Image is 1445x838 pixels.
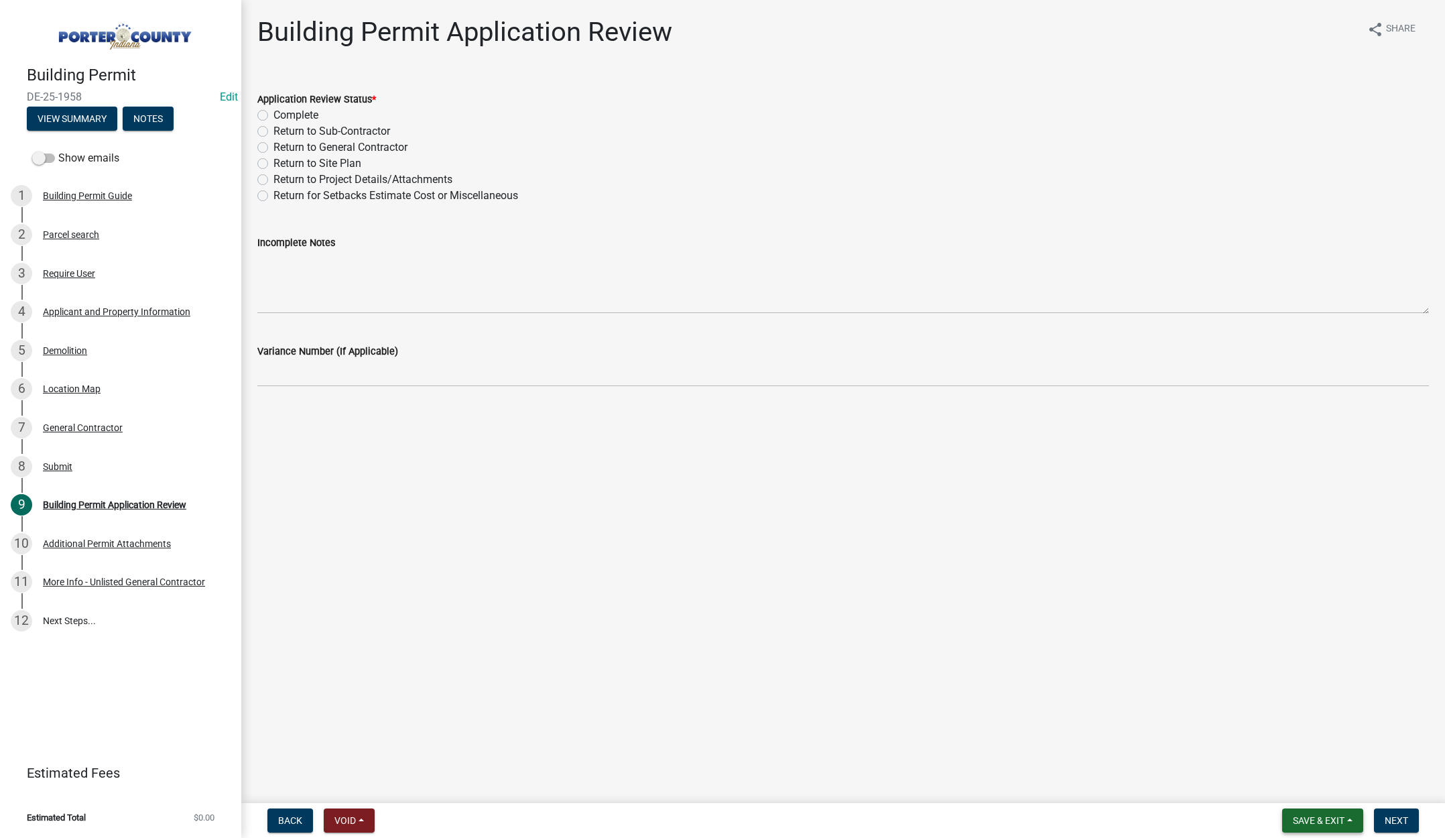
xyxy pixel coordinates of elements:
label: Return to Project Details/Attachments [273,172,452,188]
div: 3 [11,263,32,284]
div: Require User [43,269,95,278]
wm-modal-confirm: Edit Application Number [220,91,238,103]
span: DE-25-1958 [27,91,214,103]
img: Porter County, Indiana [27,14,220,52]
div: 11 [11,571,32,593]
span: Estimated Total [27,813,86,822]
button: Next [1374,809,1419,833]
a: Edit [220,91,238,103]
button: View Summary [27,107,117,131]
label: Application Review Status [257,95,376,105]
div: General Contractor [43,423,123,432]
div: 4 [11,301,32,322]
div: Parcel search [43,230,99,239]
span: Back [278,815,302,826]
h4: Building Permit [27,66,231,85]
h1: Building Permit Application Review [257,16,672,48]
span: Void [334,815,356,826]
label: Variance Number (If Applicable) [257,347,398,357]
button: Save & Exit [1282,809,1363,833]
a: Estimated Fees [11,760,220,786]
div: 12 [11,610,32,632]
span: Next [1385,815,1408,826]
div: Submit [43,462,72,471]
div: Building Permit Application Review [43,500,186,510]
div: 9 [11,494,32,516]
label: Incomplete Notes [257,239,335,248]
button: Void [324,809,375,833]
div: 10 [11,533,32,554]
label: Show emails [32,150,119,166]
div: Additional Permit Attachments [43,539,171,548]
div: 8 [11,456,32,477]
label: Return to General Contractor [273,139,407,156]
label: Return for Setbacks Estimate Cost or Miscellaneous [273,188,518,204]
span: Save & Exit [1293,815,1344,826]
div: 7 [11,417,32,438]
div: More Info - Unlisted General Contractor [43,577,205,587]
wm-modal-confirm: Summary [27,114,117,125]
label: Complete [273,107,318,123]
div: Demolition [43,346,87,355]
span: $0.00 [194,813,214,822]
span: Share [1386,21,1416,38]
div: 2 [11,224,32,245]
label: Return to Sub-Contractor [273,123,390,139]
div: Location Map [43,384,101,394]
i: share [1367,21,1383,38]
div: 5 [11,340,32,361]
button: Back [267,809,313,833]
div: Applicant and Property Information [43,307,190,316]
div: 6 [11,378,32,400]
button: shareShare [1357,16,1426,42]
div: 1 [11,185,32,206]
label: Return to Site Plan [273,156,361,172]
button: Notes [123,107,174,131]
wm-modal-confirm: Notes [123,114,174,125]
div: Building Permit Guide [43,191,132,200]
